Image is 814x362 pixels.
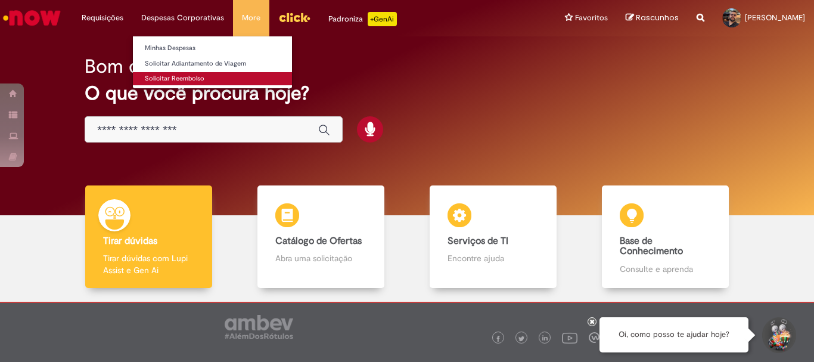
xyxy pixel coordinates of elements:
[141,12,224,24] span: Despesas Corporativas
[235,185,407,289] a: Catálogo de Ofertas Abra uma solicitação
[328,12,397,26] div: Padroniza
[589,332,599,343] img: logo_footer_workplace.png
[562,330,577,345] img: logo_footer_youtube.png
[82,12,123,24] span: Requisições
[242,12,260,24] span: More
[1,6,63,30] img: ServiceNow
[368,12,397,26] p: +GenAi
[579,185,751,289] a: Base de Conhecimento Consulte e aprenda
[448,252,538,264] p: Encontre ajuda
[275,252,366,264] p: Abra uma solicitação
[575,12,608,24] span: Favoritos
[133,72,292,85] a: Solicitar Reembolso
[85,83,729,104] h2: O que você procura hoje?
[599,317,748,352] div: Oi, como posso te ajudar hoje?
[278,8,310,26] img: click_logo_yellow_360x200.png
[63,185,235,289] a: Tirar dúvidas Tirar dúvidas com Lupi Assist e Gen Ai
[132,36,293,89] ul: Despesas Corporativas
[133,57,292,70] a: Solicitar Adiantamento de Viagem
[626,13,679,24] a: Rascunhos
[103,235,157,247] b: Tirar dúvidas
[85,56,261,77] h2: Bom dia, Wanderson
[542,335,548,342] img: logo_footer_linkedin.png
[745,13,805,23] span: [PERSON_NAME]
[407,185,579,289] a: Serviços de TI Encontre ajuda
[760,317,796,353] button: Iniciar Conversa de Suporte
[275,235,362,247] b: Catálogo de Ofertas
[495,336,501,342] img: logo_footer_facebook.png
[103,252,194,276] p: Tirar dúvidas com Lupi Assist e Gen Ai
[448,235,508,247] b: Serviços de TI
[518,336,524,342] img: logo_footer_twitter.png
[620,235,683,258] b: Base de Conhecimento
[620,263,710,275] p: Consulte e aprenda
[225,315,293,339] img: logo_footer_ambev_rotulo_gray.png
[636,12,679,23] span: Rascunhos
[133,42,292,55] a: Minhas Despesas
